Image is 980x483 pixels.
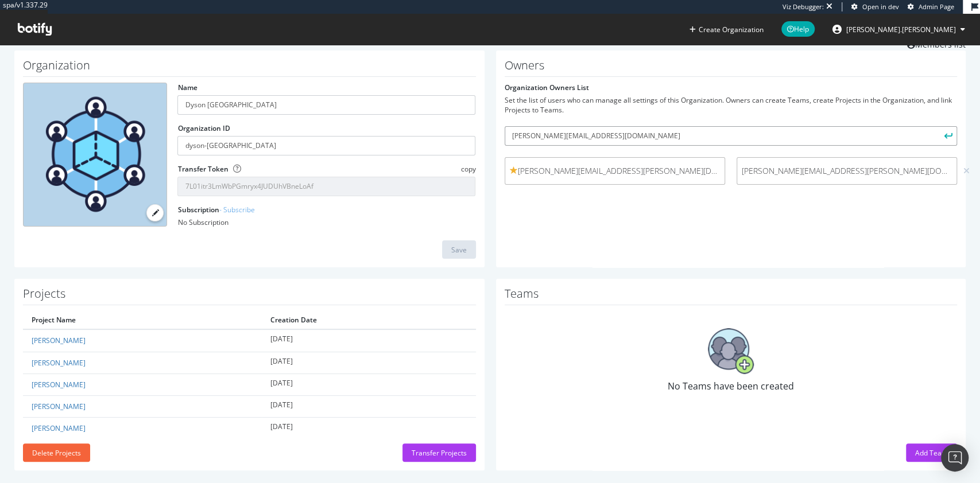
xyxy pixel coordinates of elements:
[32,402,86,411] a: [PERSON_NAME]
[505,287,958,305] h1: Teams
[262,373,475,395] td: [DATE]
[32,336,86,345] a: [PERSON_NAME]
[851,2,899,11] a: Open in dev
[781,21,815,37] span: Help
[505,126,958,146] input: User email
[23,287,476,305] h1: Projects
[412,448,467,458] div: Transfer Projects
[505,83,589,92] label: Organization Owners List
[783,2,824,11] div: Viz Debugger:
[262,329,475,352] td: [DATE]
[219,205,254,215] a: - Subscribe
[177,164,228,174] label: Transfer Token
[668,380,794,392] span: No Teams have been created
[23,443,90,462] button: Delete Projects
[510,165,720,177] span: [PERSON_NAME][EMAIL_ADDRESS][PERSON_NAME][DOMAIN_NAME]
[460,164,475,174] span: copy
[915,448,948,458] div: Add Team
[32,448,81,458] div: Delete Projects
[32,380,86,389] a: [PERSON_NAME]
[177,83,197,92] label: Name
[919,2,954,11] span: Admin Page
[708,328,754,374] img: No Teams have been created
[505,59,958,77] h1: Owners
[906,443,957,462] button: Add Team
[177,136,475,155] input: Organization ID
[177,217,475,227] div: No Subscription
[402,448,476,458] a: Transfer Projects
[442,240,476,259] button: Save
[846,25,956,34] span: julien.sardin
[262,311,475,329] th: Creation Date
[177,205,254,215] label: Subscription
[451,245,467,255] div: Save
[742,165,952,177] span: [PERSON_NAME][EMAIL_ADDRESS][PERSON_NAME][DOMAIN_NAME]
[823,20,974,38] button: [PERSON_NAME].[PERSON_NAME]
[177,123,230,133] label: Organization ID
[906,448,957,458] a: Add Team
[862,2,899,11] span: Open in dev
[689,24,764,35] button: Create Organization
[177,95,475,115] input: name
[262,417,475,439] td: [DATE]
[262,352,475,373] td: [DATE]
[23,311,262,329] th: Project Name
[32,423,86,433] a: [PERSON_NAME]
[505,95,958,115] div: Set the list of users who can manage all settings of this Organization. Owners can create Teams, ...
[908,2,954,11] a: Admin Page
[23,59,476,77] h1: Organization
[262,395,475,417] td: [DATE]
[941,444,969,472] div: Open Intercom Messenger
[23,448,90,458] a: Delete Projects
[32,358,86,368] a: [PERSON_NAME]
[402,443,476,462] button: Transfer Projects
